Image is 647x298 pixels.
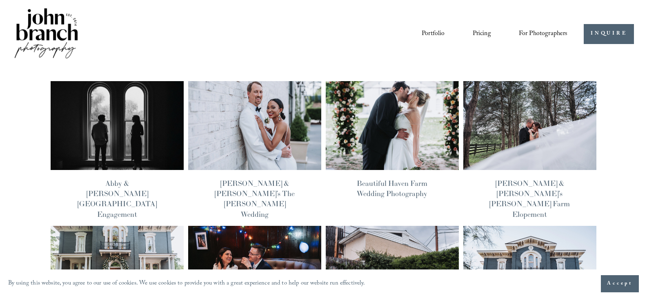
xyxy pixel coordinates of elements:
a: [PERSON_NAME] & [PERSON_NAME]’s The [PERSON_NAME] Wedding [215,179,295,219]
a: [PERSON_NAME] & [PERSON_NAME]’s [PERSON_NAME] Farm Elopement [489,179,570,219]
img: Beautiful Haven Farm Wedding Photography [325,81,459,170]
a: Pricing [473,27,491,41]
img: Bella &amp; Mike’s The Maxwell Raleigh Wedding [187,81,322,170]
a: Abby & [PERSON_NAME][GEOGRAPHIC_DATA] Engagement [78,179,157,219]
p: By using this website, you agree to our use of cookies. We use cookies to provide you with a grea... [8,278,365,290]
button: Accept [601,275,639,292]
a: Beautiful Haven Farm Wedding Photography [357,179,427,198]
a: folder dropdown [519,27,568,41]
span: For Photographers [519,28,568,40]
a: Portfolio [422,27,445,41]
img: Stephania &amp; Mark’s Gentry Farm Elopement [462,81,597,170]
a: INQUIRE [584,24,634,44]
span: Accept [607,280,633,288]
img: Abby &amp; Reed’s Heights House Hotel Engagement [50,81,185,170]
img: John Branch IV Photography [13,7,79,62]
